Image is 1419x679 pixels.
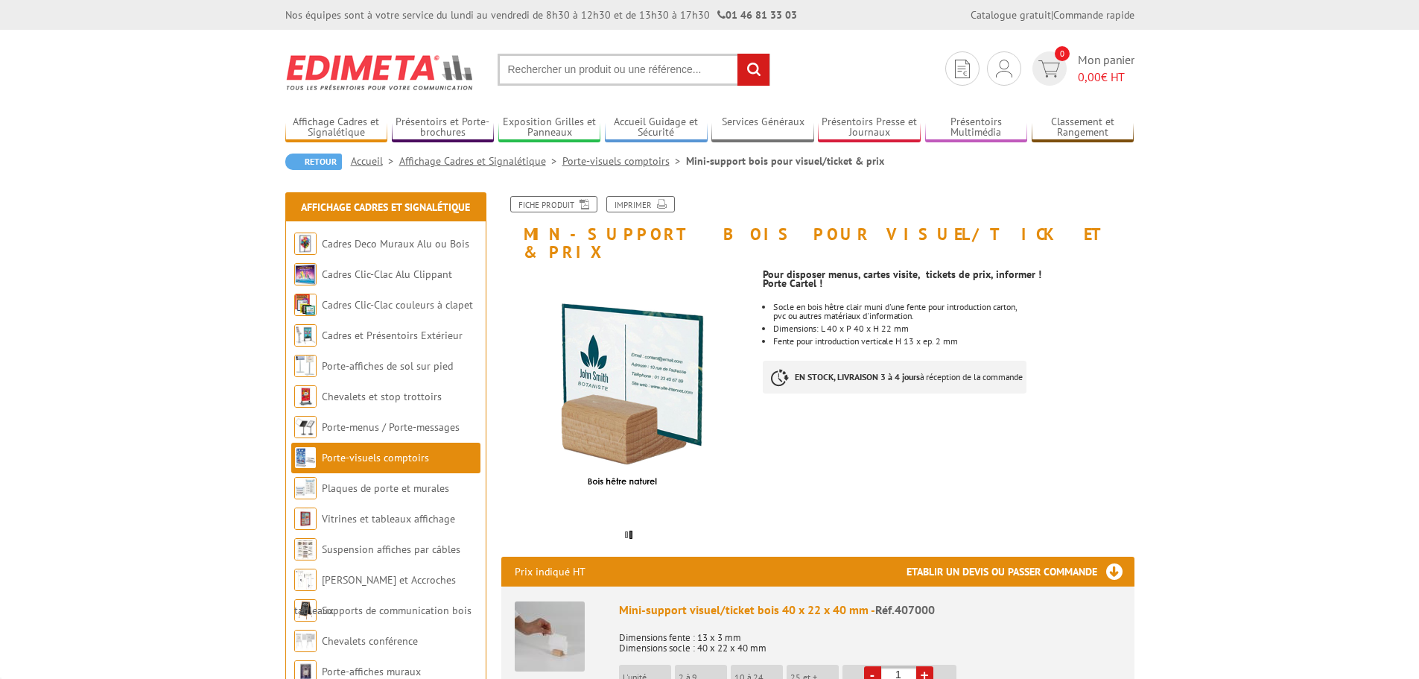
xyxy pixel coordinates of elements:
[322,451,429,464] a: Porte-visuels comptoirs
[498,54,770,86] input: Rechercher un produit ou une référence...
[562,154,686,168] a: Porte-visuels comptoirs
[285,116,388,140] a: Affichage Cadres et Signalétique
[1078,69,1134,86] span: € HT
[773,312,1134,320] p: pvc ou autres matériaux d'information.
[294,446,317,469] img: Porte-visuels comptoirs
[619,622,1121,654] p: Dimensions fente : 13 x 3 mm Dimensions socle : 40 x 22 x 40 mm
[1032,116,1134,140] a: Classement et Rangement
[294,630,317,652] img: Chevalets conférence
[711,116,814,140] a: Services Généraux
[490,196,1146,261] h1: Mini-support bois pour visuel/ticket & prix
[686,154,884,168] li: Mini-support bois pour visuel/ticket & prix
[294,508,317,530] img: Vitrines et tableaux affichage
[971,7,1134,22] div: |
[294,294,317,316] img: Cadres Clic-Clac couleurs à clapet
[322,268,452,281] a: Cadres Clic-Clac Alu Clippant
[322,329,463,342] a: Cadres et Présentoirs Extérieur
[1038,60,1060,78] img: devis rapide
[773,337,1134,346] li: Fente pour introduction verticale H 13 x ep. 2 mm
[763,279,1134,288] p: Porte Cartel !
[322,359,453,373] a: Porte-affiches de sol sur pied
[294,385,317,408] img: Chevalets et stop trottoirs
[515,557,585,587] p: Prix indiqué HT
[763,361,1026,394] p: à réception de la commande
[907,557,1134,587] h3: Etablir un devis ou passer commande
[285,154,342,170] a: Retour
[322,604,472,617] a: Supports de communication bois
[1078,51,1134,86] span: Mon panier
[606,196,675,212] a: Imprimer
[301,200,470,214] a: Affichage Cadres et Signalétique
[294,573,456,617] a: [PERSON_NAME] et Accroches tableaux
[399,154,562,168] a: Affichage Cadres et Signalétique
[1078,69,1101,84] span: 0,00
[322,512,455,525] a: Vitrines et tableaux affichage
[925,116,1028,140] a: Présentoirs Multimédia
[294,477,317,499] img: Plaques de porte et murales
[605,116,708,140] a: Accueil Guidage et Sécurité
[285,7,797,22] div: Nos équipes sont à votre service du lundi au vendredi de 8h30 à 12h30 et de 13h30 à 17h30
[501,268,752,519] img: mini_support_visuel_ticket_prix_bois-407000-5_v2.jpg
[322,665,421,678] a: Porte-affiches muraux
[322,390,442,403] a: Chevalets et stop trottoirs
[322,543,460,556] a: Suspension affiches par câbles
[955,60,970,78] img: devis rapide
[1029,51,1134,86] a: devis rapide 0 Mon panier 0,00€ HT
[1055,46,1070,61] span: 0
[294,324,317,347] img: Cadres et Présentoirs Extérieur
[773,303,1134,312] p: Socle en bois hêtre clair muni d'une fente pour introduction carton,
[285,45,475,100] img: Edimeta
[763,270,1134,279] p: Pour disposer menus, cartes visite, tickets de prix, informer !
[322,237,469,250] a: Cadres Deco Muraux Alu ou Bois
[294,538,317,560] img: Suspension affiches par câbles
[971,8,1051,22] a: Catalogue gratuit
[515,601,585,672] img: Mini-support visuel/ticket bois 40 x 22 x 40 mm
[322,634,418,648] a: Chevalets conférence
[717,8,797,22] strong: 01 46 81 33 03
[773,324,1134,333] li: Dimensions: L 40 x P 40 x H 22 mm
[1053,8,1134,22] a: Commande rapide
[619,601,1121,619] div: Mini-support visuel/ticket bois 40 x 22 x 40 mm -
[294,355,317,377] img: Porte-affiches de sol sur pied
[294,569,317,591] img: Cimaises et Accroches tableaux
[294,233,317,255] img: Cadres Deco Muraux Alu ou Bois
[392,116,495,140] a: Présentoirs et Porte-brochures
[294,263,317,285] img: Cadres Clic-Clac Alu Clippant
[498,116,601,140] a: Exposition Grilles et Panneaux
[351,154,399,168] a: Accueil
[737,54,769,86] input: rechercher
[294,416,317,438] img: Porte-menus / Porte-messages
[795,371,920,382] strong: EN STOCK, LIVRAISON 3 à 4 jours
[996,60,1012,78] img: devis rapide
[322,420,460,434] a: Porte-menus / Porte-messages
[322,298,473,312] a: Cadres Clic-Clac couleurs à clapet
[818,116,921,140] a: Présentoirs Presse et Journaux
[510,196,597,212] a: Fiche produit
[875,602,935,617] span: Réf.407000
[322,481,449,495] a: Plaques de porte et murales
